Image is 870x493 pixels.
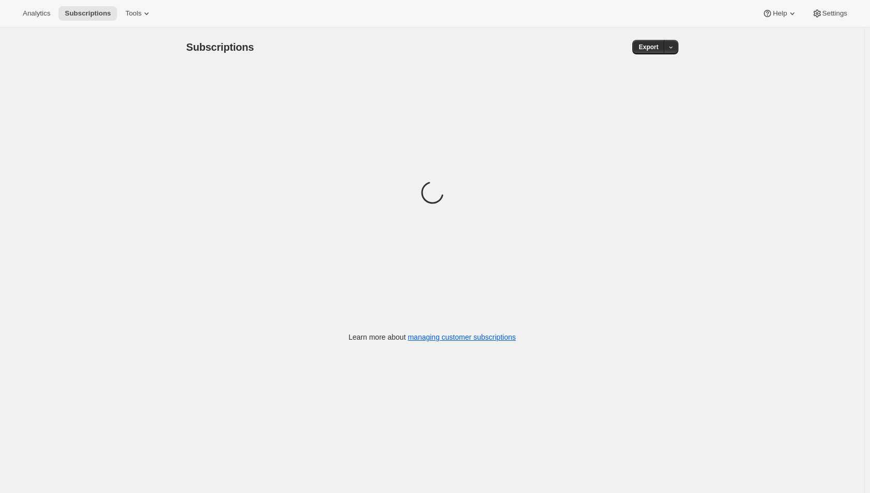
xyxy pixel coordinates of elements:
[773,9,787,18] span: Help
[408,333,516,341] a: managing customer subscriptions
[632,40,664,54] button: Export
[65,9,111,18] span: Subscriptions
[23,9,50,18] span: Analytics
[639,43,658,51] span: Export
[806,6,853,21] button: Settings
[119,6,158,21] button: Tools
[59,6,117,21] button: Subscriptions
[822,9,847,18] span: Settings
[125,9,141,18] span: Tools
[186,41,254,53] span: Subscriptions
[17,6,56,21] button: Analytics
[756,6,803,21] button: Help
[349,332,516,342] p: Learn more about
